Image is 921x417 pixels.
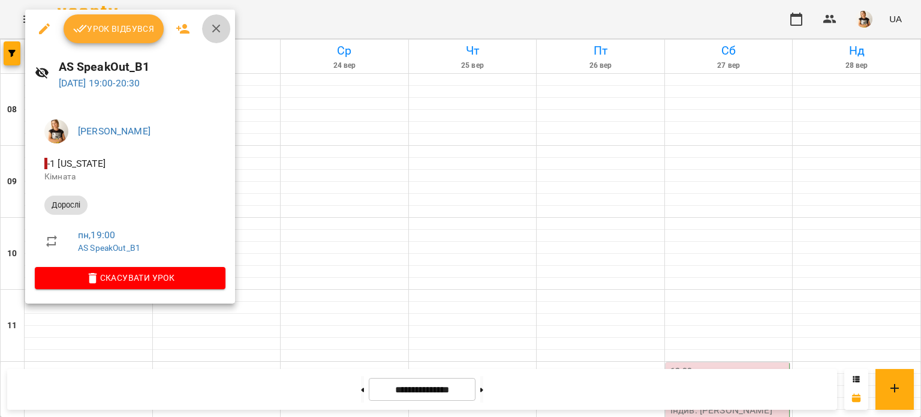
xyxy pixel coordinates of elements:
span: Скасувати Урок [44,271,216,285]
span: Дорослі [44,200,88,211]
a: [DATE] 19:00-20:30 [59,77,140,89]
h6: AS SpeakOut_B1 [59,58,226,76]
p: Кімната [44,171,216,183]
a: AS SpeakOut_B1 [78,243,140,253]
button: Урок відбувся [64,14,164,43]
span: Урок відбувся [73,22,155,36]
button: Скасувати Урок [35,267,225,289]
img: 2e4f89398f4c2dde7e67aabe9e64803a.png [44,119,68,143]
a: пн , 19:00 [78,229,115,241]
span: - 1 [US_STATE] [44,158,108,169]
a: [PERSON_NAME] [78,125,151,137]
